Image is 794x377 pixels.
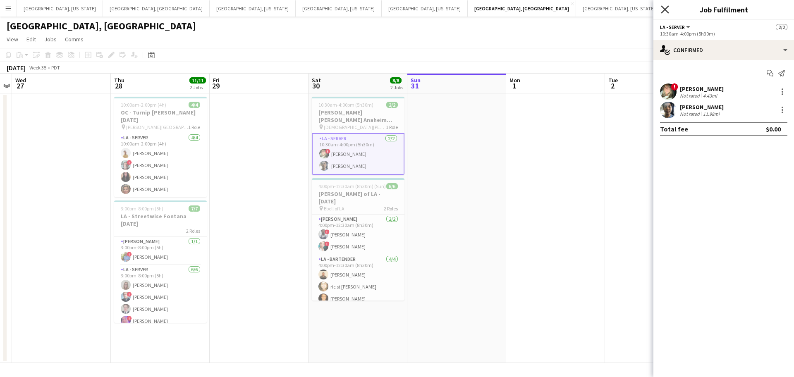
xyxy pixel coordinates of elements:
[7,64,26,72] div: [DATE]
[509,76,520,84] span: Mon
[189,205,200,212] span: 7/7
[114,109,207,124] h3: OC - Turnip [PERSON_NAME] [DATE]
[766,125,781,133] div: $0.00
[324,205,344,212] span: Ebell of LA
[776,24,787,30] span: 2/2
[3,34,22,45] a: View
[411,76,421,84] span: Sun
[653,4,794,15] h3: Job Fulfilment
[508,81,520,91] span: 1
[121,102,166,108] span: 10:00am-2:00pm (4h)
[7,20,196,32] h1: [GEOGRAPHIC_DATA], [GEOGRAPHIC_DATA]
[312,178,404,301] app-job-card: 4:00pm-12:30am (8h30m) (Sun)6/6[PERSON_NAME] of LA - [DATE] Ebell of LA2 Roles[PERSON_NAME]2/24:0...
[653,40,794,60] div: Confirmed
[325,229,330,234] span: !
[17,0,103,17] button: [GEOGRAPHIC_DATA], [US_STATE]
[680,93,701,99] div: Not rated
[390,84,403,91] div: 2 Jobs
[680,85,724,93] div: [PERSON_NAME]
[701,93,719,99] div: 4.43mi
[121,205,163,212] span: 3:00pm-8:00pm (5h)
[23,34,39,45] a: Edit
[127,160,132,165] span: !
[680,111,701,117] div: Not rated
[312,109,404,124] h3: [PERSON_NAME] [PERSON_NAME] Anaheim [DATE]
[312,133,404,175] app-card-role: LA - Server2/210:30am-4:00pm (5h30m)![PERSON_NAME][PERSON_NAME]
[325,149,330,154] span: !
[127,252,132,257] span: !
[386,124,398,130] span: 1 Role
[608,76,618,84] span: Tue
[127,316,132,321] span: !
[114,76,124,84] span: Thu
[189,102,200,108] span: 4/4
[126,124,188,130] span: [PERSON_NAME][GEOGRAPHIC_DATA]
[15,76,26,84] span: Wed
[7,36,18,43] span: View
[324,124,386,130] span: [DEMOGRAPHIC_DATA][PERSON_NAME]
[660,24,691,30] button: LA - Server
[210,0,296,17] button: [GEOGRAPHIC_DATA], [US_STATE]
[113,81,124,91] span: 28
[188,124,200,130] span: 1 Role
[186,228,200,234] span: 2 Roles
[576,0,662,17] button: [GEOGRAPHIC_DATA], [US_STATE]
[189,77,206,84] span: 11/11
[190,84,206,91] div: 2 Jobs
[114,265,207,353] app-card-role: LA - Server6/63:00pm-8:00pm (5h)[PERSON_NAME]![PERSON_NAME][PERSON_NAME]![PERSON_NAME]
[212,81,220,91] span: 29
[44,36,57,43] span: Jobs
[41,34,60,45] a: Jobs
[660,31,787,37] div: 10:30am-4:00pm (5h30m)
[671,83,678,91] span: !
[114,237,207,265] app-card-role: [PERSON_NAME]1/13:00pm-8:00pm (5h)![PERSON_NAME]
[386,102,398,108] span: 2/2
[468,0,576,17] button: [GEOGRAPHIC_DATA], [GEOGRAPHIC_DATA]
[312,76,321,84] span: Sat
[14,81,26,91] span: 27
[386,183,398,189] span: 6/6
[312,215,404,255] app-card-role: [PERSON_NAME]2/24:00pm-12:30am (8h30m)![PERSON_NAME]![PERSON_NAME]
[409,81,421,91] span: 31
[311,81,321,91] span: 30
[62,34,87,45] a: Comms
[312,255,404,319] app-card-role: LA - Bartender4/44:00pm-12:30am (8h30m)[PERSON_NAME]ric st [PERSON_NAME][PERSON_NAME]
[660,125,688,133] div: Total fee
[312,190,404,205] h3: [PERSON_NAME] of LA - [DATE]
[680,103,724,111] div: [PERSON_NAME]
[296,0,382,17] button: [GEOGRAPHIC_DATA], [US_STATE]
[318,183,386,189] span: 4:00pm-12:30am (8h30m) (Sun)
[213,76,220,84] span: Fri
[103,0,210,17] button: [GEOGRAPHIC_DATA], [GEOGRAPHIC_DATA]
[27,64,48,71] span: Week 35
[318,102,373,108] span: 10:30am-4:00pm (5h30m)
[114,133,207,197] app-card-role: LA - Server4/410:00am-2:00pm (4h)[PERSON_NAME]![PERSON_NAME][PERSON_NAME][PERSON_NAME]
[325,241,330,246] span: !
[127,292,132,297] span: !
[26,36,36,43] span: Edit
[312,97,404,175] app-job-card: 10:30am-4:00pm (5h30m)2/2[PERSON_NAME] [PERSON_NAME] Anaheim [DATE] [DEMOGRAPHIC_DATA][PERSON_NAM...
[384,205,398,212] span: 2 Roles
[607,81,618,91] span: 2
[51,64,60,71] div: PDT
[382,0,468,17] button: [GEOGRAPHIC_DATA], [US_STATE]
[114,97,207,197] app-job-card: 10:00am-2:00pm (4h)4/4OC - Turnip [PERSON_NAME] [DATE] [PERSON_NAME][GEOGRAPHIC_DATA]1 RoleLA - S...
[701,111,721,117] div: 11.98mi
[114,212,207,227] h3: LA - Streetwise Fontana [DATE]
[660,24,685,30] span: LA - Server
[114,200,207,323] app-job-card: 3:00pm-8:00pm (5h)7/7LA - Streetwise Fontana [DATE]2 Roles[PERSON_NAME]1/13:00pm-8:00pm (5h)![PER...
[390,77,402,84] span: 8/8
[65,36,84,43] span: Comms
